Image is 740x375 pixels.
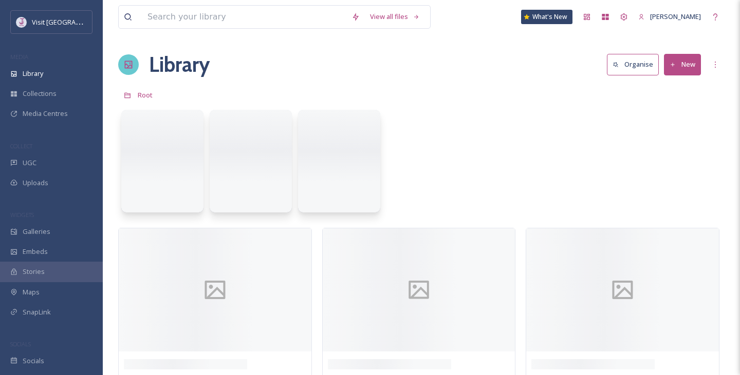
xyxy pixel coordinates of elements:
span: Library [23,69,43,78]
span: SnapLink [23,307,51,317]
span: Media Centres [23,109,68,119]
span: Socials [23,356,44,366]
span: COLLECT [10,142,32,150]
span: Visit [GEOGRAPHIC_DATA] [32,17,112,27]
span: Galleries [23,227,50,236]
span: Embeds [23,247,48,256]
span: Root [138,90,153,100]
input: Search your library [142,6,346,28]
a: [PERSON_NAME] [633,7,706,27]
span: Stories [23,267,45,277]
span: [PERSON_NAME] [650,12,701,21]
a: View all files [365,7,425,27]
span: SOCIALS [10,340,31,348]
span: UGC [23,158,36,168]
a: What's New [521,10,572,24]
a: Library [149,49,210,80]
span: WIDGETS [10,211,34,219]
span: Uploads [23,178,48,188]
button: New [664,54,701,75]
span: Maps [23,287,40,297]
img: Events-Jersey-Logo.png [16,17,27,27]
button: Organise [607,54,659,75]
a: Organise [607,54,664,75]
span: MEDIA [10,53,28,61]
a: Root [138,89,153,101]
span: Collections [23,89,57,98]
